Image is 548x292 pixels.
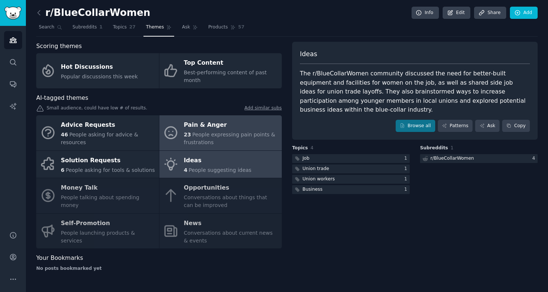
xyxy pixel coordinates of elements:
div: Job [302,155,309,162]
span: 27 [129,24,136,31]
div: Top Content [184,57,278,69]
a: Add [510,7,538,19]
span: 57 [238,24,244,31]
a: Search [36,21,65,37]
button: Copy [502,120,530,132]
div: Business [302,186,322,193]
span: 4 [184,167,187,173]
div: Small audience, could have low # of results. [36,105,282,113]
div: Ideas [184,155,251,166]
h2: r/BlueCollarWomen [36,7,150,19]
span: Topics [292,145,308,152]
span: Products [208,24,228,31]
div: 1 [404,155,410,162]
div: The r/BlueCollarWomen community discussed the need for better-built equipment and facilities for ... [300,69,530,115]
span: People asking for advice & resources [61,132,138,145]
span: People asking for tools & solutions [66,167,155,173]
div: 1 [404,166,410,172]
div: r/ BlueCollarWomen [430,155,474,162]
a: Browse all [396,120,435,132]
a: Business1 [292,185,410,194]
a: Pain & Anger23People expressing pain points & frustrations [159,115,282,150]
span: AI-tagged themes [36,94,88,103]
a: Ask [179,21,200,37]
span: 6 [61,167,65,173]
span: Themes [146,24,164,31]
div: Hot Discussions [61,61,138,73]
a: Job1 [292,154,410,163]
a: Topics27 [110,21,138,37]
a: Themes [143,21,175,37]
span: Your Bookmarks [36,254,83,263]
div: Union trade [302,166,329,172]
a: Ideas4People suggesting ideas [159,151,282,178]
span: Best-performing content of past month [184,69,267,83]
div: Pain & Anger [184,119,278,131]
a: Add similar subs [244,105,282,113]
span: 1 [99,24,103,31]
span: Subreddits [72,24,97,31]
a: Hot DiscussionsPopular discussions this week [36,53,159,88]
span: 46 [61,132,68,137]
span: Ask [182,24,190,31]
span: 23 [184,132,191,137]
a: Union workers1 [292,175,410,184]
div: 4 [532,155,538,162]
span: Topics [113,24,126,31]
a: Share [474,7,506,19]
a: r/BlueCollarWomen4 [420,154,538,163]
img: GummySearch logo [4,7,21,20]
a: Edit [443,7,470,19]
span: Popular discussions this week [61,74,138,79]
div: Solution Requests [61,155,155,166]
a: Subreddits1 [70,21,105,37]
span: 1 [451,145,454,150]
span: People expressing pain points & frustrations [184,132,275,145]
div: 1 [404,186,410,193]
a: Solution Requests6People asking for tools & solutions [36,151,159,178]
a: Union trade1 [292,164,410,174]
span: 4 [311,145,314,150]
div: Union workers [302,176,335,183]
a: Advice Requests46People asking for advice & resources [36,115,159,150]
div: No posts bookmarked yet [36,265,282,272]
span: Search [39,24,54,31]
a: Info [412,7,439,19]
a: Patterns [438,120,473,132]
a: Products57 [206,21,247,37]
span: Scoring themes [36,42,82,51]
a: Top ContentBest-performing content of past month [159,53,282,88]
a: Ask [475,120,500,132]
span: Subreddits [420,145,448,152]
span: Ideas [300,50,317,59]
div: 1 [404,176,410,183]
div: Advice Requests [61,119,155,131]
span: People suggesting ideas [189,167,251,173]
